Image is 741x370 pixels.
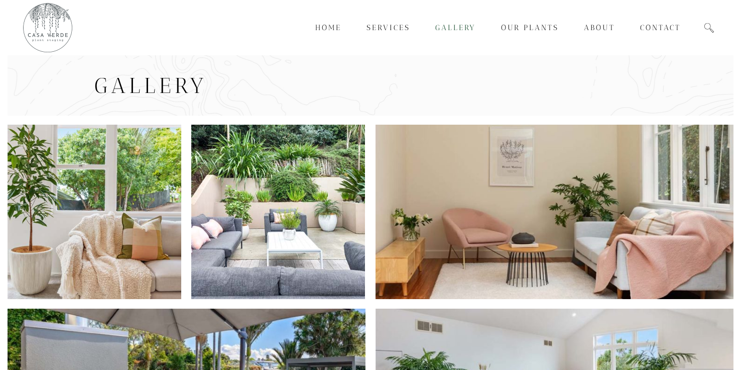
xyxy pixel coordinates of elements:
span: Home [315,23,341,32]
span: Gallery [94,73,208,99]
span: Gallery [435,23,476,32]
span: Our Plants [501,23,559,32]
span: Services [366,23,410,32]
span: About [584,23,615,32]
span: Contact [640,23,681,32]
